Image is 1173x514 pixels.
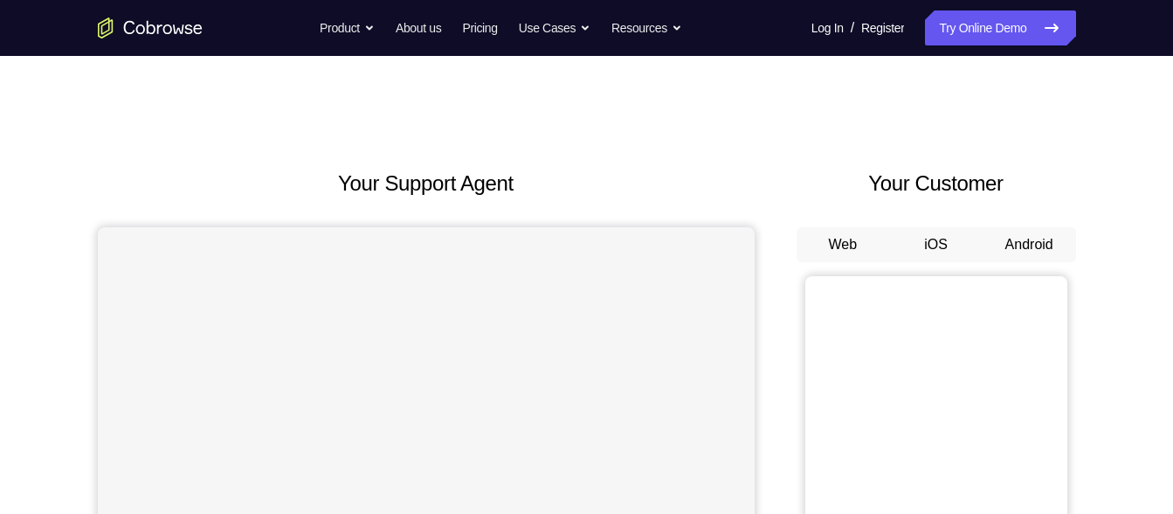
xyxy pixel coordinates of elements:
[983,227,1076,262] button: Android
[320,10,375,45] button: Product
[889,227,983,262] button: iOS
[851,17,854,38] span: /
[462,10,497,45] a: Pricing
[611,10,682,45] button: Resources
[396,10,441,45] a: About us
[811,10,844,45] a: Log In
[797,227,890,262] button: Web
[98,17,203,38] a: Go to the home page
[861,10,904,45] a: Register
[519,10,590,45] button: Use Cases
[98,168,755,199] h2: Your Support Agent
[925,10,1075,45] a: Try Online Demo
[797,168,1076,199] h2: Your Customer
